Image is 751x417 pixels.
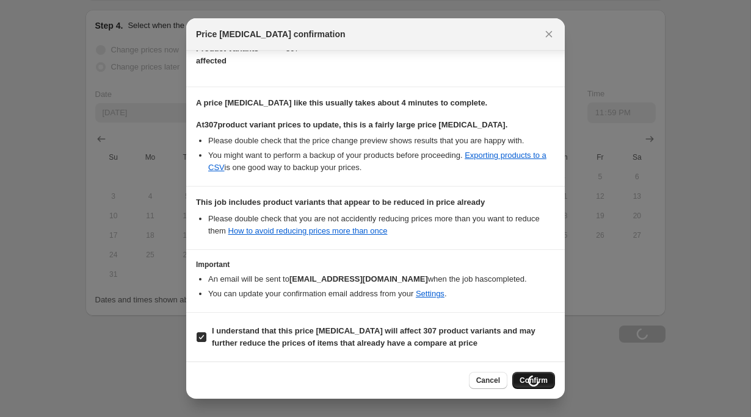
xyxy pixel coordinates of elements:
[289,274,428,283] b: [EMAIL_ADDRESS][DOMAIN_NAME]
[416,289,444,298] a: Settings
[196,260,555,269] h3: Important
[208,151,546,172] a: Exporting products to a CSV
[476,376,500,385] span: Cancel
[208,288,555,300] li: You can update your confirmation email address from your .
[208,273,555,285] li: An email will be sent to when the job has completed .
[208,149,555,174] li: You might want to perform a backup of your products before proceeding. is one good way to backup ...
[196,198,485,207] b: This job includes product variants that appear to be reduced in price already
[540,26,557,43] button: Close
[196,120,507,129] b: At 307 product variant prices to update, this is a fairly large price [MEDICAL_DATA].
[212,326,535,347] b: I understand that this price [MEDICAL_DATA] will affect 307 product variants and may further redu...
[196,28,346,40] span: Price [MEDICAL_DATA] confirmation
[469,372,507,389] button: Cancel
[228,226,388,235] a: How to avoid reducing prices more than once
[208,213,555,237] li: Please double check that you are not accidently reducing prices more than you want to reduce them
[208,135,555,147] li: Please double check that the price change preview shows results that you are happy with.
[196,98,487,107] b: A price [MEDICAL_DATA] like this usually takes about 4 minutes to complete.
